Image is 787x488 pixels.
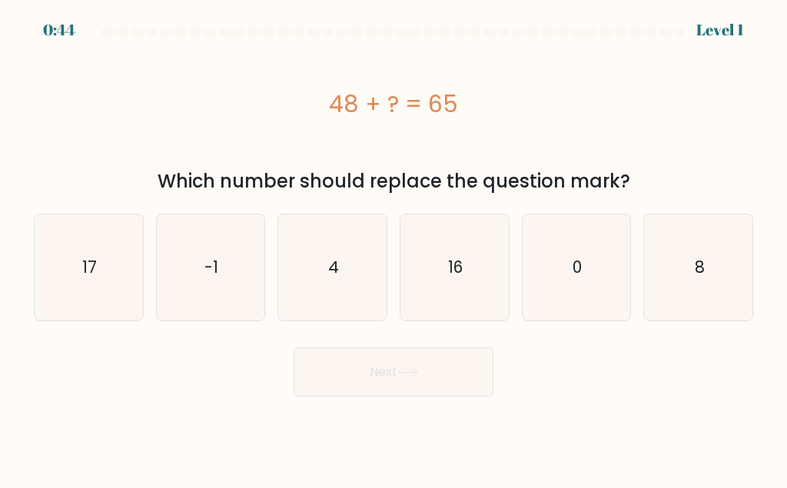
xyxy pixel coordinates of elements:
div: Which number should replace the question mark? [43,168,744,195]
text: 0 [573,256,582,278]
div: 0:44 [43,18,75,41]
text: 16 [448,256,463,278]
div: 48 + ? = 65 [34,87,753,121]
div: Level 1 [696,18,744,41]
text: 17 [82,256,97,278]
button: Next [294,347,493,397]
text: 4 [328,256,339,278]
text: 8 [694,256,704,278]
text: -1 [204,256,218,278]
